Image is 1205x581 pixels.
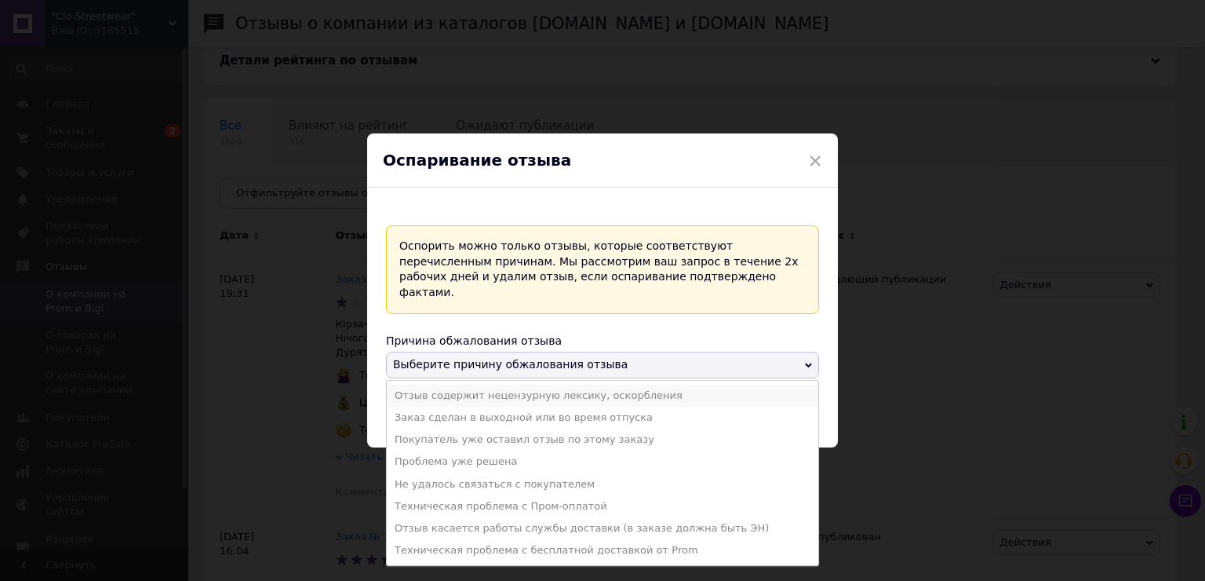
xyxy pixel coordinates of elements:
[387,495,818,517] li: Техническая проблема с Пром-оплатой
[386,225,819,313] div: Оспорить можно только отзывы, которые соответствуют перечисленным причинам. Мы рассмотрим ваш зап...
[387,517,818,539] li: Отзыв касается работы службы доставки (в заказе должна быть ЭН)
[387,385,818,407] li: Отзыв содержит нецензурную лексику, оскорбления
[387,451,818,473] li: Проблема уже решена
[386,334,562,347] span: Причина обжалования отзыва
[387,539,818,561] li: Техническая проблема с бесплатной доставкой от Prom
[387,429,818,451] li: Покупатель уже оставил отзыв по этому заказу
[393,358,628,371] span: Выберите причину обжалования отзыва
[367,133,838,188] div: Оспаривание отзыва
[387,407,818,429] li: Заказ сделан в выходной или во время отпуска
[387,473,818,495] li: Не удалось связаться с покупателем
[808,148,822,174] span: ×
